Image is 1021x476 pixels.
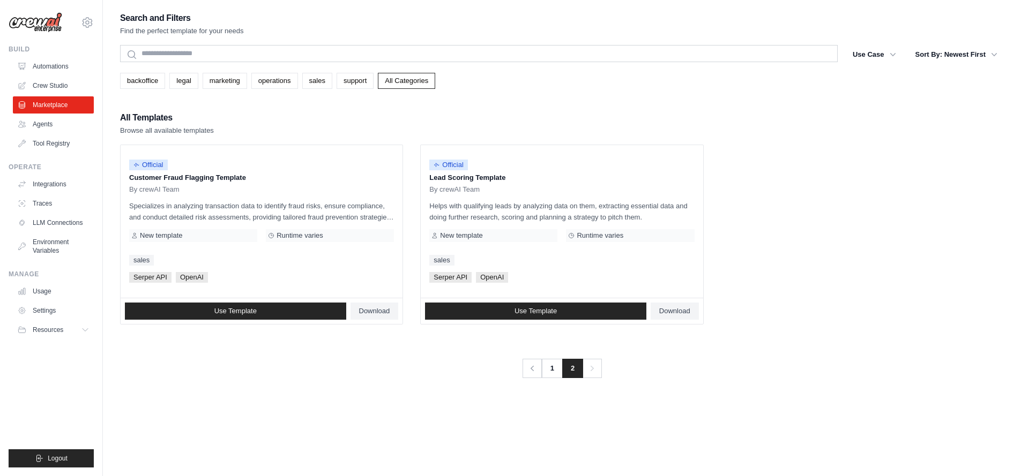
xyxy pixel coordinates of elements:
[13,214,94,231] a: LLM Connections
[359,307,390,315] span: Download
[846,45,903,64] button: Use Case
[13,283,94,300] a: Usage
[429,172,694,183] p: Lead Scoring Template
[351,303,399,320] a: Download
[129,200,394,223] p: Specializes in analyzing transaction data to identify fraud risks, ensure compliance, and conduct...
[476,272,508,283] span: OpenAI
[129,172,394,183] p: Customer Fraud Flagging Template
[515,307,557,315] span: Use Template
[909,45,1004,64] button: Sort By: Newest First
[541,359,563,378] a: 1
[659,307,690,315] span: Download
[425,303,646,320] a: Use Template
[378,73,435,89] a: All Categories
[13,176,94,193] a: Integrations
[203,73,247,89] a: marketing
[13,96,94,114] a: Marketplace
[120,73,165,89] a: backoffice
[33,326,63,334] span: Resources
[13,116,94,133] a: Agents
[129,272,172,283] span: Serper API
[429,255,454,266] a: sales
[429,272,472,283] span: Serper API
[302,73,332,89] a: sales
[48,454,68,463] span: Logout
[129,160,168,170] span: Official
[251,73,298,89] a: operations
[440,231,482,240] span: New template
[429,185,480,194] span: By crewAI Team
[13,77,94,94] a: Crew Studio
[9,45,94,54] div: Build
[522,359,602,378] nav: Pagination
[120,26,244,36] p: Find the perfect template for your needs
[651,303,699,320] a: Download
[214,307,257,315] span: Use Template
[577,231,623,240] span: Runtime varies
[125,303,346,320] a: Use Template
[13,302,94,319] a: Settings
[120,125,214,136] p: Browse all available templates
[13,135,94,152] a: Tool Registry
[129,185,180,194] span: By crewAI Team
[120,11,244,26] h2: Search and Filters
[120,110,214,125] h2: All Templates
[9,163,94,171] div: Operate
[9,12,62,33] img: Logo
[13,195,94,212] a: Traces
[13,321,94,338] button: Resources
[429,200,694,223] p: Helps with qualifying leads by analyzing data on them, extracting essential data and doing furthe...
[277,231,323,240] span: Runtime varies
[9,449,94,467] button: Logout
[13,58,94,75] a: Automations
[169,73,198,89] a: legal
[13,233,94,259] a: Environment Variables
[9,270,94,278] div: Manage
[562,359,583,378] span: 2
[429,160,468,170] span: Official
[176,272,208,283] span: OpenAI
[337,73,374,89] a: support
[140,231,182,240] span: New template
[129,255,154,266] a: sales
